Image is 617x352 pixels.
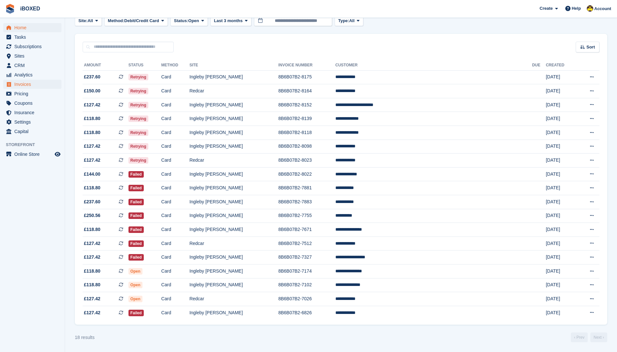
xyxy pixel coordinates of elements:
button: Status: Open [170,16,208,26]
td: Ingleby [PERSON_NAME] [189,209,278,223]
a: menu [3,150,61,159]
td: Card [161,292,190,306]
td: Card [161,112,190,126]
td: [DATE] [546,167,577,181]
td: [DATE] [546,126,577,140]
span: Type: [338,18,349,24]
span: Open [128,282,142,288]
td: Ingleby [PERSON_NAME] [189,140,278,154]
td: Card [161,154,190,168]
span: £237.60 [84,198,101,205]
nav: Page [570,332,609,342]
span: Failed [128,254,144,261]
th: Created [546,60,577,71]
td: Card [161,98,190,112]
td: Card [161,70,190,84]
td: Ingleby [PERSON_NAME] [189,98,278,112]
td: Ingleby [PERSON_NAME] [189,195,278,209]
span: CRM [14,61,53,70]
button: Type: All [335,16,363,26]
span: All [87,18,93,24]
td: 8B6B07B2-6826 [278,306,335,319]
td: 8B6B07B2-8098 [278,140,335,154]
td: 8B6B07B2-7883 [278,195,335,209]
td: Ingleby [PERSON_NAME] [189,112,278,126]
span: £118.80 [84,268,101,275]
td: Card [161,237,190,250]
td: 8B6B07B2-7174 [278,264,335,278]
td: 8B6B07B2-8152 [278,98,335,112]
span: Site: [78,18,87,24]
a: Preview store [54,150,61,158]
a: menu [3,108,61,117]
span: Help [572,5,581,12]
span: Retrying [128,157,148,164]
td: [DATE] [546,292,577,306]
span: Retrying [128,129,148,136]
span: Open [128,296,142,302]
th: Amount [83,60,128,71]
span: Invoices [14,80,53,89]
span: Tasks [14,33,53,42]
td: Card [161,264,190,278]
td: Card [161,140,190,154]
span: Method: [108,18,125,24]
td: [DATE] [546,264,577,278]
td: Ingleby [PERSON_NAME] [189,223,278,237]
img: Katie Brown [587,5,593,12]
td: Card [161,126,190,140]
td: 8B6B07B2-7026 [278,292,335,306]
span: All [349,18,355,24]
a: menu [3,89,61,98]
span: £237.60 [84,74,101,80]
a: menu [3,127,61,136]
span: Retrying [128,143,148,150]
td: Card [161,195,190,209]
span: £118.80 [84,115,101,122]
td: Card [161,84,190,98]
a: menu [3,23,61,32]
span: £144.00 [84,171,101,178]
td: Ingleby [PERSON_NAME] [189,70,278,84]
td: 8B6B07B2-7102 [278,278,335,292]
span: Retrying [128,74,148,80]
span: Coupons [14,99,53,108]
td: [DATE] [546,140,577,154]
td: Ingleby [PERSON_NAME] [189,181,278,195]
td: 8B6B07B2-7671 [278,223,335,237]
a: menu [3,80,61,89]
td: [DATE] [546,98,577,112]
button: Last 3 months [210,16,251,26]
span: £127.42 [84,309,101,316]
td: [DATE] [546,84,577,98]
span: Failed [128,171,144,178]
td: Ingleby [PERSON_NAME] [189,264,278,278]
div: 18 results [75,334,95,341]
td: 8B6B07B2-7512 [278,237,335,250]
th: Due [532,60,546,71]
span: Status: [174,18,188,24]
a: menu [3,33,61,42]
td: Ingleby [PERSON_NAME] [189,306,278,319]
th: Invoice Number [278,60,335,71]
td: 8B6B07B2-8139 [278,112,335,126]
td: [DATE] [546,70,577,84]
th: Method [161,60,190,71]
td: Ingleby [PERSON_NAME] [189,126,278,140]
a: menu [3,117,61,127]
span: Retrying [128,115,148,122]
td: Redcar [189,84,278,98]
td: 8B6B07B2-7327 [278,250,335,264]
td: [DATE] [546,278,577,292]
span: Sort [586,44,595,50]
a: Next [590,332,607,342]
td: [DATE] [546,154,577,168]
td: 8B6B07B2-8175 [278,70,335,84]
span: Open [188,18,199,24]
span: Last 3 months [214,18,243,24]
span: £127.42 [84,254,101,261]
th: Customer [335,60,532,71]
td: [DATE] [546,112,577,126]
span: £118.80 [84,184,101,191]
span: Sites [14,51,53,61]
